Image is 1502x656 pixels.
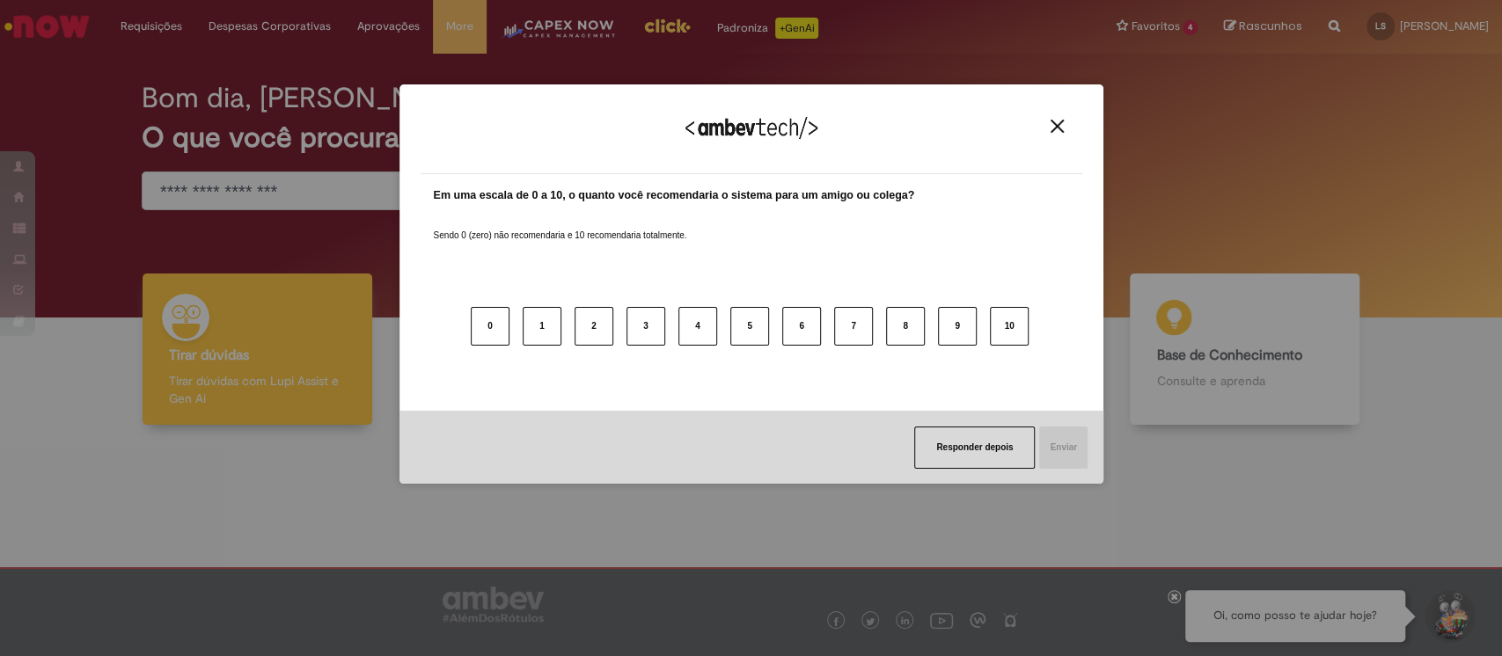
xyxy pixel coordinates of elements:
button: 1 [523,307,561,346]
button: 3 [626,307,665,346]
button: 6 [782,307,821,346]
button: 4 [678,307,717,346]
img: Logo Ambevtech [685,117,817,139]
button: 0 [471,307,509,346]
button: 8 [886,307,925,346]
button: 10 [990,307,1029,346]
button: 2 [575,307,613,346]
label: Em uma escala de 0 a 10, o quanto você recomendaria o sistema para um amigo ou colega? [434,187,915,204]
button: Close [1045,119,1069,134]
button: 5 [730,307,769,346]
button: Responder depois [914,426,1035,469]
button: 7 [834,307,873,346]
label: Sendo 0 (zero) não recomendaria e 10 recomendaria totalmente. [434,208,687,242]
img: Close [1051,120,1064,133]
button: 9 [938,307,977,346]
